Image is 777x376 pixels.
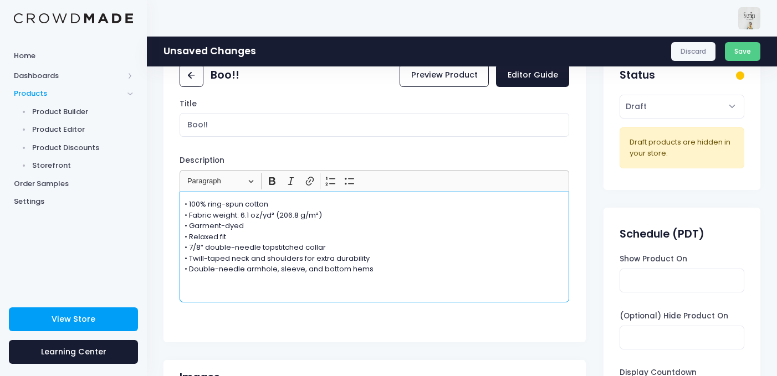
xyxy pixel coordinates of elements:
[32,124,134,135] span: Product Editor
[180,155,224,166] label: Description
[400,64,489,87] a: Preview Product
[180,170,569,192] div: Editor toolbar
[32,142,134,153] span: Product Discounts
[185,199,565,275] p: • 100% ring-spun cotton • Fabric weight: 6.1 oz/yd² (206.8 g/m²) • Garment-dyed • Relaxed fit • 7...
[180,99,197,110] label: Title
[32,106,134,117] span: Product Builder
[725,42,761,61] button: Save
[630,137,735,158] div: Draft products are hidden in your store.
[163,45,256,57] h1: Unsaved Changes
[671,42,716,61] a: Discard
[32,160,134,171] span: Storefront
[14,178,133,189] span: Order Samples
[211,69,239,81] h2: Boo!!
[187,174,245,188] span: Paragraph
[496,64,569,87] a: Editor Guide
[14,50,133,61] span: Home
[9,307,138,331] a: View Store
[14,13,133,24] img: Logo
[182,173,259,190] button: Paragraph
[738,7,760,29] img: User
[14,70,124,81] span: Dashboards
[620,254,687,265] label: Show Product On
[41,346,106,357] span: Learning Center
[620,228,704,240] h2: Schedule (PDT)
[9,340,138,364] a: Learning Center
[620,311,728,322] label: (Optional) Hide Product On
[620,69,655,81] h2: Status
[14,196,133,207] span: Settings
[52,313,95,325] span: View Store
[180,192,569,302] div: Rich Text Editor, main
[14,88,124,99] span: Products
